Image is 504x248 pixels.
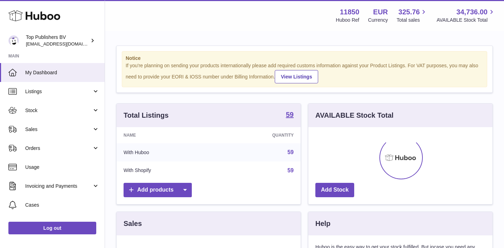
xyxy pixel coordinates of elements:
a: 59 [286,111,294,119]
span: AVAILABLE Stock Total [436,17,496,23]
div: Huboo Ref [336,17,359,23]
a: 34,736.00 AVAILABLE Stock Total [436,7,496,23]
a: 325.76 Total sales [397,7,428,23]
a: Add products [124,183,192,197]
h3: Total Listings [124,111,169,120]
div: Top Publishers BV [26,34,89,47]
a: 59 [287,167,294,173]
strong: EUR [373,7,388,17]
span: Stock [25,107,92,114]
strong: 59 [286,111,294,118]
strong: 11850 [340,7,359,17]
th: Name [117,127,216,143]
td: With Huboo [117,143,216,161]
span: Invoicing and Payments [25,183,92,190]
div: If you're planning on sending your products internationally please add required customs informati... [126,62,483,83]
span: Total sales [397,17,428,23]
a: 59 [287,149,294,155]
span: 325.76 [398,7,420,17]
span: Listings [25,88,92,95]
span: Orders [25,145,92,152]
img: accounts@fantasticman.com [8,35,19,46]
span: My Dashboard [25,69,99,76]
h3: Help [315,219,330,228]
strong: Notice [126,55,483,62]
div: Currency [368,17,388,23]
span: [EMAIL_ADDRESS][DOMAIN_NAME] [26,41,103,47]
span: Usage [25,164,99,171]
td: With Shopify [117,161,216,180]
h3: Sales [124,219,142,228]
span: 34,736.00 [456,7,488,17]
th: Quantity [216,127,301,143]
a: View Listings [275,70,318,83]
a: Add Stock [315,183,354,197]
a: Log out [8,222,96,234]
h3: AVAILABLE Stock Total [315,111,393,120]
span: Sales [25,126,92,133]
span: Cases [25,202,99,208]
